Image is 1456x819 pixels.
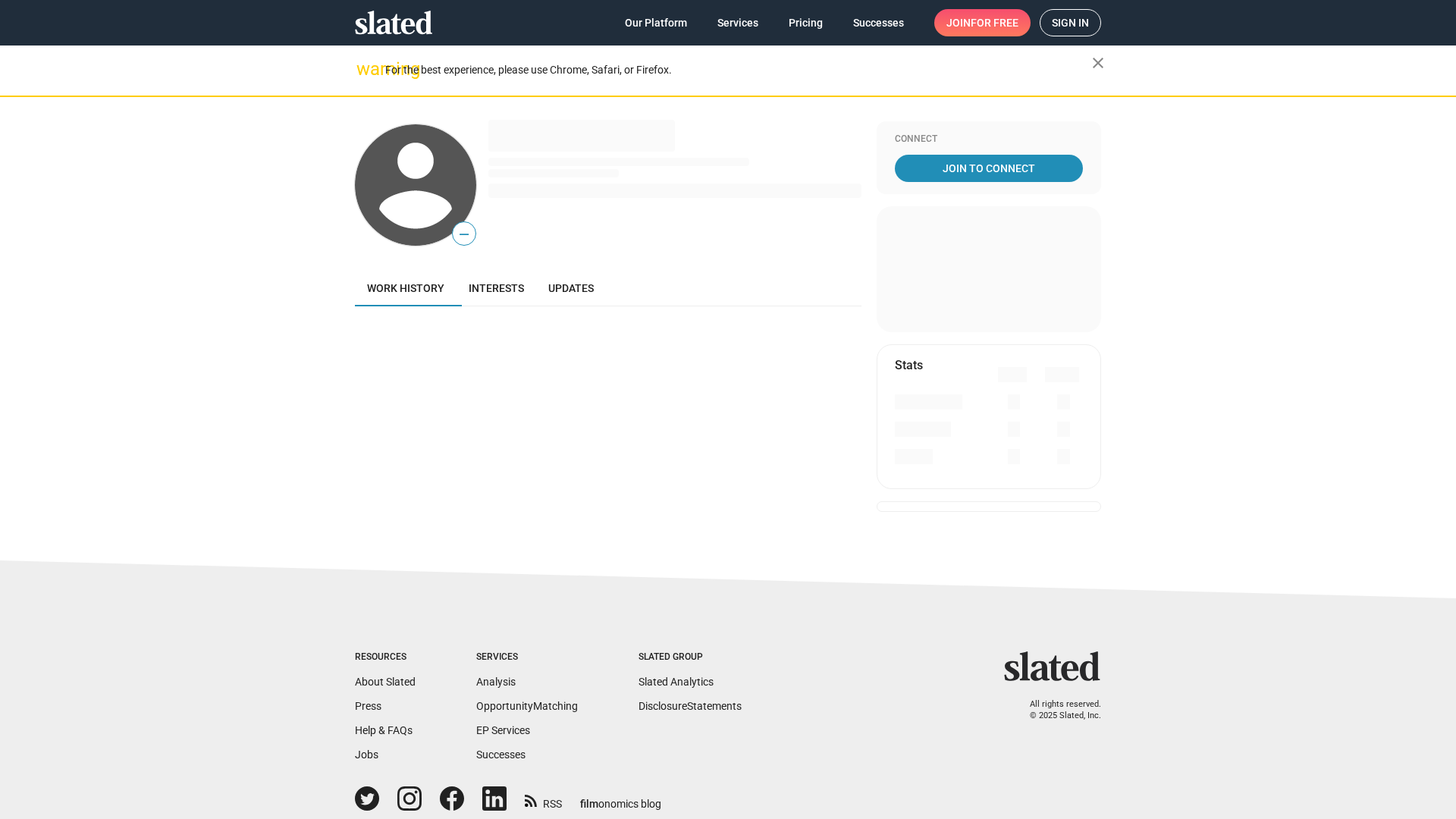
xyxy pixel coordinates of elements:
a: RSS [525,788,562,811]
a: Successes [841,9,916,36]
mat-icon: close [1089,54,1107,72]
a: Interests [457,270,536,306]
span: Our Platform [625,9,687,36]
span: Join To Connect [898,155,1080,182]
a: Help & FAQs [355,724,413,736]
mat-card-title: Stats [895,357,923,373]
a: DisclosureStatements [639,700,742,712]
a: OpportunityMatching [476,700,578,712]
a: Updates [536,270,606,306]
mat-icon: warning [356,60,375,78]
span: for free [971,9,1018,36]
span: Services [717,9,758,36]
span: Successes [853,9,904,36]
div: Connect [895,133,1083,146]
a: Work history [355,270,457,306]
a: Services [705,9,770,36]
span: Join [946,9,1018,36]
p: All rights reserved. © 2025 Slated, Inc. [1014,699,1101,721]
span: Updates [548,282,594,294]
span: Pricing [789,9,823,36]
span: film [580,798,598,810]
span: Work history [367,282,444,294]
a: EP Services [476,724,530,736]
a: filmonomics blog [580,785,661,811]
span: Sign in [1052,10,1089,36]
a: Our Platform [613,9,699,36]
div: For the best experience, please use Chrome, Safari, or Firefox. [385,60,1092,80]
a: Analysis [476,676,516,688]
span: Interests [469,282,524,294]
div: Slated Group [639,651,742,664]
div: Resources [355,651,416,664]
span: — [453,224,475,244]
a: About Slated [355,676,416,688]
a: Joinfor free [934,9,1031,36]
a: Join To Connect [895,155,1083,182]
a: Sign in [1040,9,1101,36]
div: Services [476,651,578,664]
a: Pricing [777,9,835,36]
a: Slated Analytics [639,676,714,688]
a: Press [355,700,381,712]
a: Jobs [355,748,378,761]
a: Successes [476,748,526,761]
